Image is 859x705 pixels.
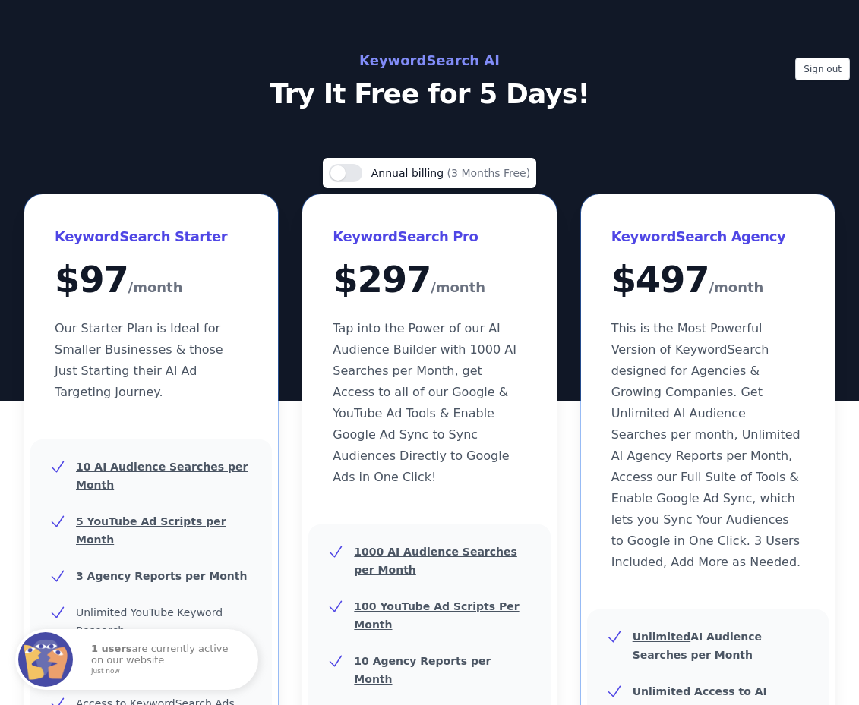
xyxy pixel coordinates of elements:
u: Unlimited [633,631,691,643]
span: Annual billing [371,167,447,179]
h3: KeywordSearch Starter [55,225,248,249]
span: This is the Most Powerful Version of KeywordSearch designed for Agencies & Growing Companies. Get... [611,321,801,569]
small: just now [91,668,238,675]
u: 10 AI Audience Searches per Month [76,461,248,491]
img: Fomo [18,632,73,687]
h3: KeywordSearch Pro [333,225,526,249]
div: $ 97 [55,261,248,300]
span: Our Starter Plan is Ideal for Smaller Businesses & those Just Starting their AI Ad Targeting Jour... [55,321,223,399]
h3: KeywordSearch Agency [611,225,804,249]
span: /month [709,275,763,300]
span: (3 Months Free) [447,167,531,179]
p: Try It Free for 5 Days! [90,79,770,109]
span: Unlimited YouTube Keyword Research [76,606,223,637]
b: AI Audience Searches per Month [633,631,762,661]
span: /month [128,275,183,300]
span: /month [431,275,485,300]
u: 1000 AI Audience Searches per Month [354,546,517,576]
u: 100 YouTube Ad Scripts Per Month [354,600,519,631]
u: 3 Agency Reports per Month [76,570,247,582]
div: $ 297 [333,261,526,300]
p: are currently active on our website [91,644,243,675]
strong: 1 users [91,643,132,654]
div: $ 497 [611,261,804,300]
button: Sign out [795,58,850,80]
u: 10 Agency Reports per Month [354,655,491,685]
h2: KeywordSearch AI [90,49,770,73]
span: Tap into the Power of our AI Audience Builder with 1000 AI Searches per Month, get Access to all ... [333,321,516,484]
u: 5 YouTube Ad Scripts per Month [76,515,226,546]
